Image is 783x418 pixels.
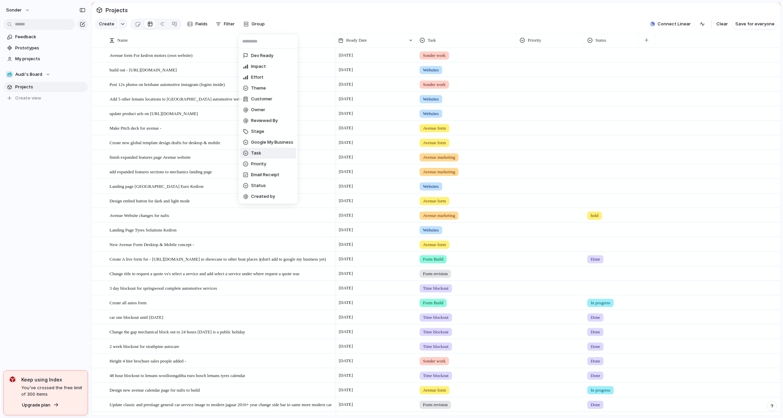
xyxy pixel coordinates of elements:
[251,193,275,200] span: Created by
[251,85,266,92] span: Theme
[251,63,266,70] span: Impact
[251,150,261,157] span: Task
[251,161,266,168] span: Priority
[251,117,278,124] span: Reviewed By
[251,74,264,81] span: Effort
[251,52,274,59] span: Dev Ready
[251,96,272,103] span: Customer
[251,182,266,189] span: Status
[251,139,293,146] span: Google My Business
[251,172,280,178] span: Email Receipt
[251,107,265,113] span: Owner
[251,128,264,135] span: Stage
